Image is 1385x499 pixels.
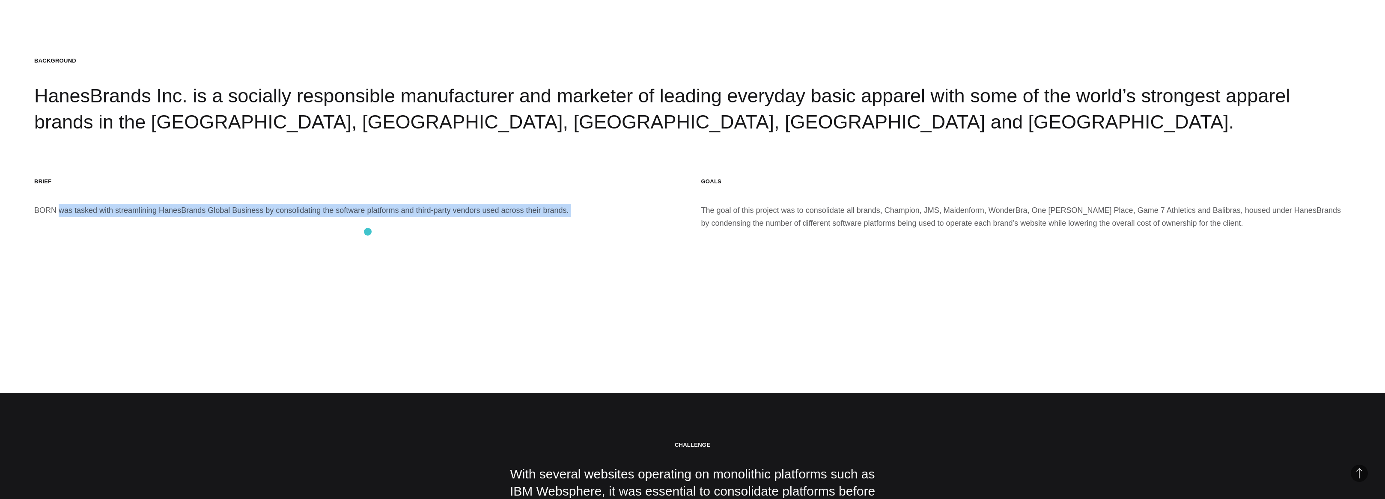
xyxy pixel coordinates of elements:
[34,178,684,230] div: BORN was tasked with streamlining HanesBrands Global Business by consolidating the software platf...
[34,57,1351,64] h2: BACKGROUND
[701,178,1351,185] h3: GOALS
[1351,465,1368,482] button: Back to Top
[701,178,1351,230] div: The goal of this project was to consolidate all brands, Champion, JMS, Maidenform, WonderBra, One...
[500,441,885,448] h2: CHALLENGE
[34,178,684,185] h3: BRIEF
[34,57,1351,135] div: HanesBrands Inc. is a socially responsible manufacturer and marketer of leading everyday basic ap...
